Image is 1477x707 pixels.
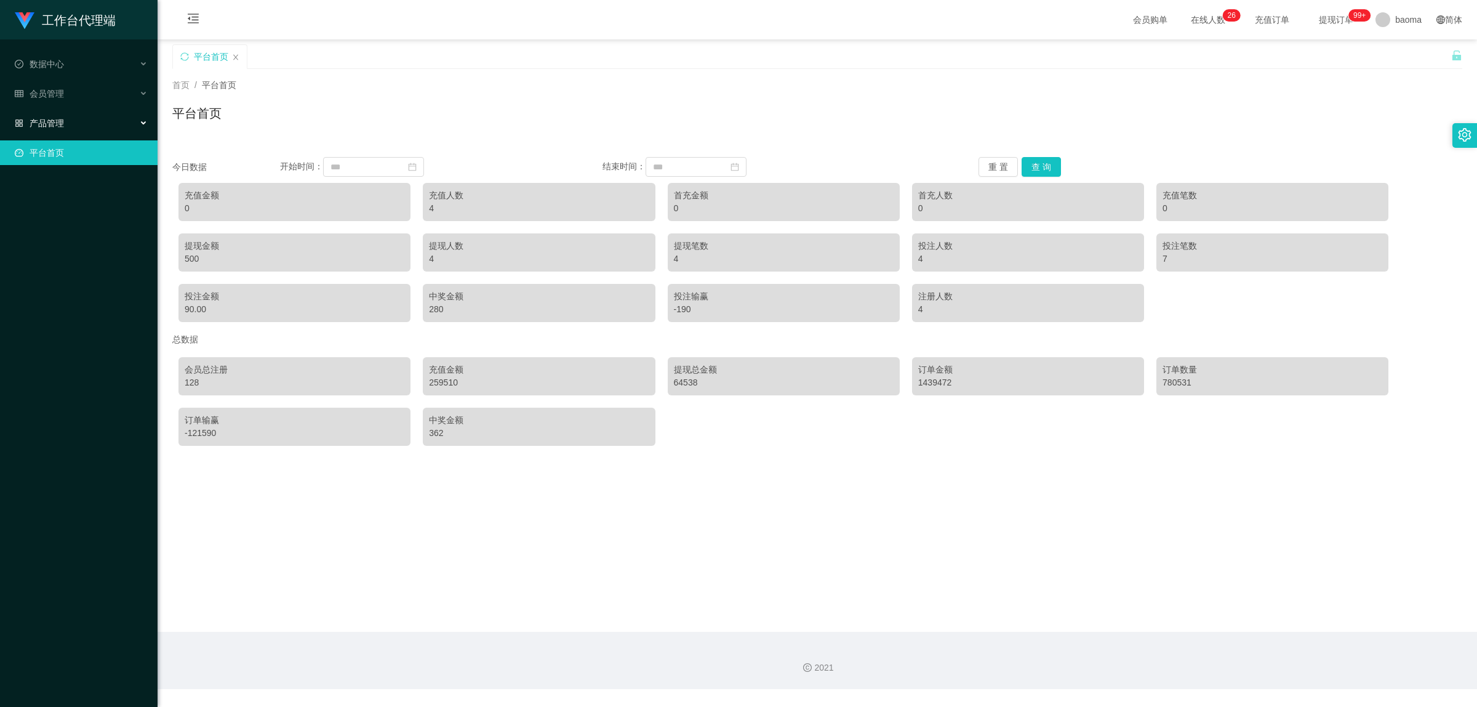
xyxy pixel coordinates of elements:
[202,80,236,90] span: 平台首页
[1022,157,1061,177] button: 查 询
[918,240,1138,252] div: 投注人数
[15,89,64,99] span: 会员管理
[15,12,34,30] img: logo.9652507e.png
[180,52,189,61] i: 图标: sync
[42,1,116,40] h1: 工作台代理端
[15,89,23,98] i: 图标: table
[674,290,894,303] div: 投注输赢
[185,189,404,202] div: 充值金额
[1458,128,1471,142] i: 图标: setting
[15,60,23,68] i: 图标: check-circle-o
[602,161,646,171] span: 结束时间：
[232,54,239,61] i: 图标: close
[803,663,812,672] i: 图标: copyright
[185,240,404,252] div: 提现金额
[167,661,1467,674] div: 2021
[1163,363,1382,376] div: 订单数量
[185,252,404,265] div: 500
[15,59,64,69] span: 数据中心
[429,202,649,215] div: 4
[674,252,894,265] div: 4
[674,303,894,316] div: -190
[918,290,1138,303] div: 注册人数
[918,189,1138,202] div: 首充人数
[15,140,148,165] a: 图标: dashboard平台首页
[1436,15,1445,24] i: 图标: global
[172,80,190,90] span: 首页
[185,202,404,215] div: 0
[1348,9,1371,22] sup: 1036
[1163,252,1382,265] div: 7
[185,427,404,440] div: -121590
[429,303,649,316] div: 280
[172,161,280,174] div: 今日数据
[1313,15,1359,24] span: 提现订单
[15,15,116,25] a: 工作台代理端
[172,1,214,40] i: 图标: menu-fold
[185,363,404,376] div: 会员总注册
[1163,240,1382,252] div: 投注笔数
[674,363,894,376] div: 提现总金额
[674,189,894,202] div: 首充金额
[185,414,404,427] div: 订单输赢
[15,119,23,127] i: 图标: appstore-o
[918,363,1138,376] div: 订单金额
[185,303,404,316] div: 90.00
[1163,189,1382,202] div: 充值笔数
[429,414,649,427] div: 中奖金额
[1163,202,1382,215] div: 0
[1163,376,1382,389] div: 780531
[730,163,739,171] i: 图标: calendar
[429,240,649,252] div: 提现人数
[172,104,222,123] h1: 平台首页
[1223,9,1241,22] sup: 26
[194,80,197,90] span: /
[1185,15,1231,24] span: 在线人数
[1249,15,1295,24] span: 充值订单
[408,163,417,171] i: 图标: calendar
[194,45,228,68] div: 平台首页
[918,376,1138,389] div: 1439472
[1228,9,1232,22] p: 2
[918,252,1138,265] div: 4
[185,376,404,389] div: 128
[674,202,894,215] div: 0
[429,363,649,376] div: 充值金额
[429,427,649,440] div: 362
[280,161,323,171] span: 开始时间：
[918,202,1138,215] div: 0
[429,252,649,265] div: 4
[429,376,649,389] div: 259510
[172,328,1462,351] div: 总数据
[15,118,64,128] span: 产品管理
[674,240,894,252] div: 提现笔数
[1451,50,1462,61] i: 图标: unlock
[1231,9,1236,22] p: 6
[918,303,1138,316] div: 4
[429,189,649,202] div: 充值人数
[674,376,894,389] div: 64538
[185,290,404,303] div: 投注金额
[979,157,1018,177] button: 重 置
[429,290,649,303] div: 中奖金额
